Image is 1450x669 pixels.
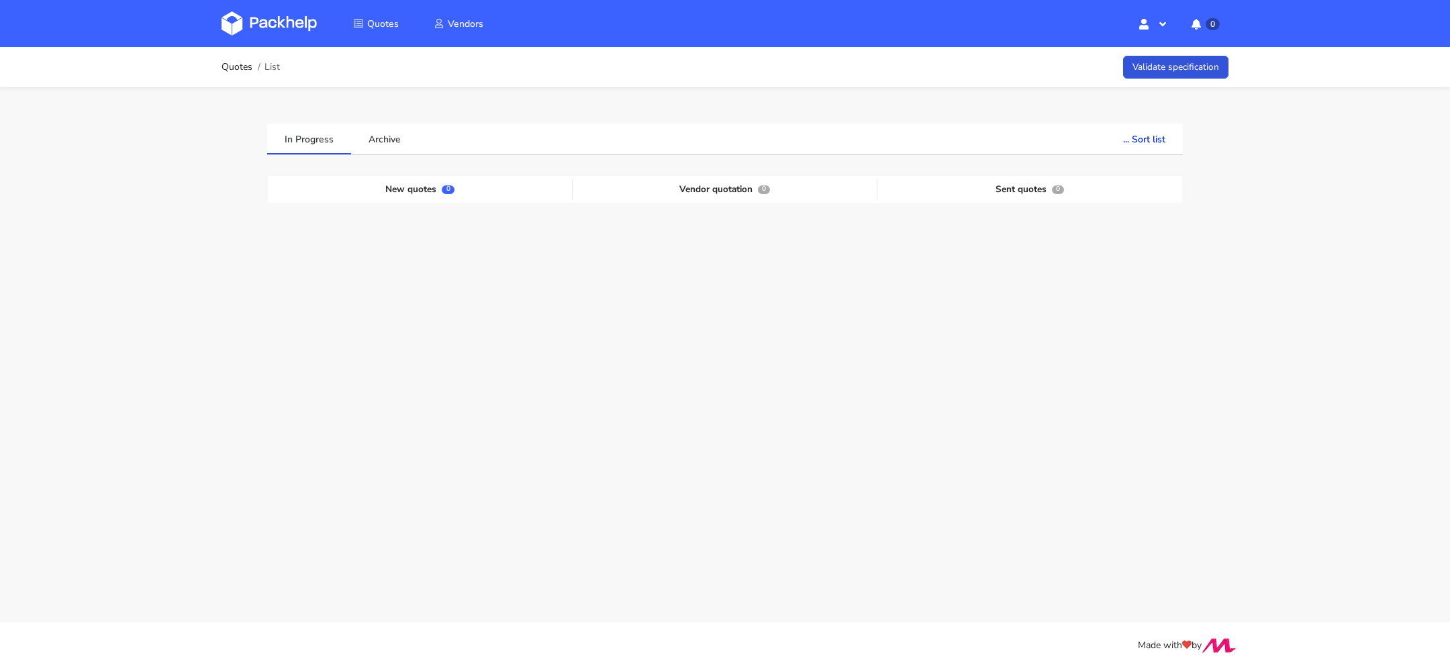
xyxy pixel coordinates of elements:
[442,185,454,194] span: 0
[1123,56,1228,79] a: Validate specification
[367,17,399,30] span: Quotes
[268,179,573,199] div: New quotes
[267,124,351,153] a: In Progress
[418,11,499,36] a: Vendors
[1206,18,1220,30] span: 0
[1052,185,1064,194] span: 0
[758,185,770,194] span: 0
[1202,638,1237,653] img: Move Closer
[204,638,1246,654] div: Made with by
[1181,11,1228,36] button: 0
[222,62,252,73] a: Quotes
[351,124,418,153] a: Archive
[222,54,280,81] nav: breadcrumb
[448,17,483,30] span: Vendors
[264,62,280,73] span: List
[1106,124,1183,153] button: ... Sort list
[573,179,877,199] div: Vendor quotation
[222,11,317,36] img: Dashboard
[337,11,415,36] a: Quotes
[877,179,1182,199] div: Sent quotes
